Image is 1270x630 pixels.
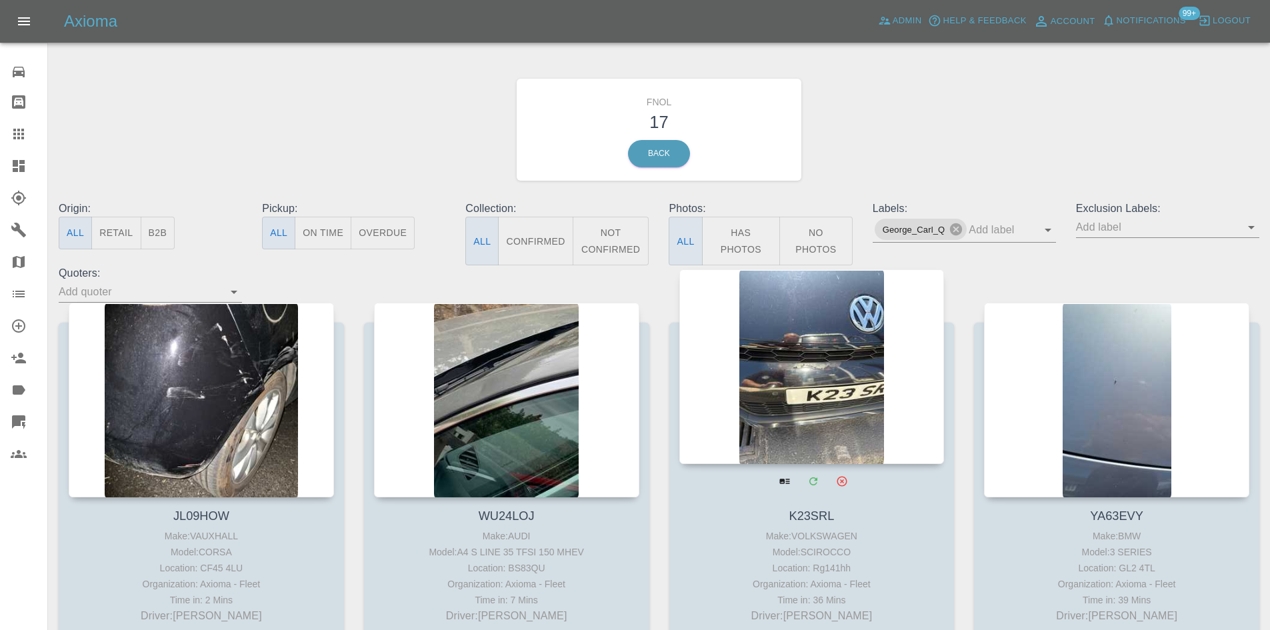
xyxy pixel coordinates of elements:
[173,509,229,523] a: JL09HOW
[875,222,953,237] span: George_Carl_Q
[1242,218,1261,237] button: Open
[262,201,445,217] p: Pickup:
[498,217,573,265] button: Confirmed
[377,592,636,608] div: Time in: 7 Mins
[141,217,175,249] button: B2B
[72,544,331,560] div: Model: CORSA
[1076,201,1259,217] p: Exclusion Labels:
[943,13,1026,29] span: Help & Feedback
[683,560,941,576] div: Location: Rg141hh
[702,217,781,265] button: Has Photos
[628,140,690,167] a: Back
[987,528,1246,544] div: Make: BMW
[377,560,636,576] div: Location: BS83QU
[1076,217,1239,237] input: Add label
[465,201,649,217] p: Collection:
[893,13,922,29] span: Admin
[72,608,331,624] p: Driver: [PERSON_NAME]
[1117,13,1186,29] span: Notifications
[683,544,941,560] div: Model: SCIROCCO
[669,201,852,217] p: Photos:
[1090,509,1143,523] a: YA63EVY
[925,11,1029,31] button: Help & Feedback
[351,217,415,249] button: Overdue
[683,528,941,544] div: Make: VOLKSWAGEN
[1039,221,1057,239] button: Open
[1051,14,1095,29] span: Account
[59,201,242,217] p: Origin:
[875,219,967,240] div: George_Carl_Q
[789,509,835,523] a: K23SRL
[479,509,535,523] a: WU24LOJ
[1179,7,1200,20] span: 99+
[828,467,855,495] button: Archive
[1195,11,1254,31] button: Logout
[527,89,792,109] h6: FNOL
[377,608,636,624] p: Driver: [PERSON_NAME]
[683,608,941,624] p: Driver: [PERSON_NAME]
[59,265,242,281] p: Quoters:
[1213,13,1251,29] span: Logout
[527,109,792,135] h3: 17
[72,560,331,576] div: Location: CF45 4LU
[64,11,117,32] h5: Axioma
[1030,11,1099,32] a: Account
[873,201,1056,217] p: Labels:
[262,217,295,249] button: All
[987,576,1246,592] div: Organization: Axioma - Fleet
[72,592,331,608] div: Time in: 2 Mins
[799,467,827,495] a: Modify
[669,217,702,265] button: All
[295,217,351,249] button: On Time
[72,528,331,544] div: Make: VAUXHALL
[225,283,243,301] button: Open
[987,544,1246,560] div: Model: 3 SERIES
[779,217,853,265] button: No Photos
[573,217,649,265] button: Not Confirmed
[969,219,1018,240] input: Add label
[8,5,40,37] button: Open drawer
[91,217,141,249] button: Retail
[1099,11,1189,31] button: Notifications
[377,576,636,592] div: Organization: Axioma - Fleet
[683,592,941,608] div: Time in: 36 Mins
[987,608,1246,624] p: Driver: [PERSON_NAME]
[59,217,92,249] button: All
[377,528,636,544] div: Make: AUDI
[377,544,636,560] div: Model: A4 S LINE 35 TFSI 150 MHEV
[72,576,331,592] div: Organization: Axioma - Fleet
[987,560,1246,576] div: Location: GL2 4TL
[771,467,798,495] a: View
[683,576,941,592] div: Organization: Axioma - Fleet
[987,592,1246,608] div: Time in: 39 Mins
[59,281,222,302] input: Add quoter
[465,217,499,265] button: All
[875,11,925,31] a: Admin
